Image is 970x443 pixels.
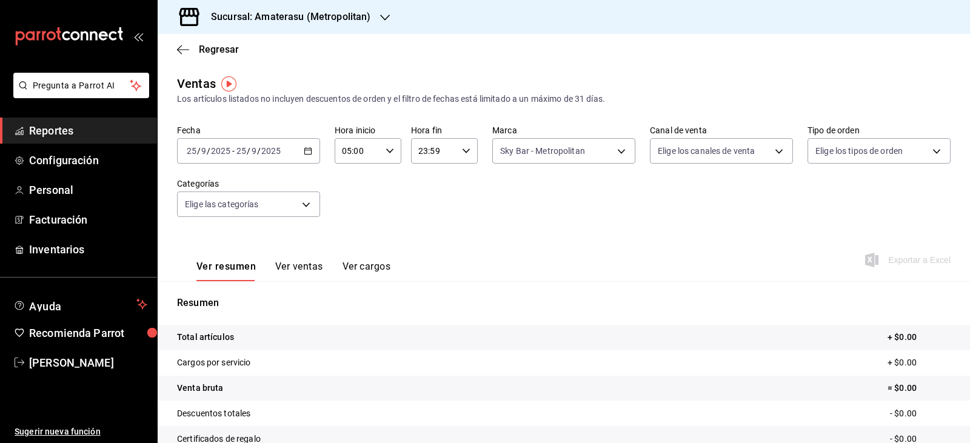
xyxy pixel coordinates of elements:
[29,325,147,341] span: Recomienda Parrot
[888,382,951,395] p: = $0.00
[29,212,147,228] span: Facturación
[815,145,903,157] span: Elige los tipos de orden
[133,32,143,41] button: open_drawer_menu
[29,152,147,168] span: Configuración
[177,75,216,93] div: Ventas
[201,146,207,156] input: --
[658,145,755,157] span: Elige los canales de venta
[261,146,281,156] input: ----
[500,145,585,157] span: Sky Bar - Metropolitan
[29,122,147,139] span: Reportes
[186,146,197,156] input: --
[196,261,390,281] div: navigation tabs
[210,146,231,156] input: ----
[343,261,391,281] button: Ver cargos
[196,261,256,281] button: Ver resumen
[29,241,147,258] span: Inventarios
[888,331,951,344] p: + $0.00
[411,126,478,135] label: Hora fin
[221,76,236,92] img: Tooltip marker
[33,79,130,92] span: Pregunta a Parrot AI
[247,146,250,156] span: /
[15,425,147,438] span: Sugerir nueva función
[185,198,259,210] span: Elige las categorías
[492,126,635,135] label: Marca
[890,407,951,420] p: - $0.00
[236,146,247,156] input: --
[177,407,250,420] p: Descuentos totales
[232,146,235,156] span: -
[888,356,951,369] p: + $0.00
[275,261,323,281] button: Ver ventas
[29,355,147,371] span: [PERSON_NAME]
[8,88,149,101] a: Pregunta a Parrot AI
[201,10,370,24] h3: Sucursal: Amaterasu (Metropolitan)
[29,182,147,198] span: Personal
[177,382,223,395] p: Venta bruta
[257,146,261,156] span: /
[650,126,793,135] label: Canal de venta
[808,126,951,135] label: Tipo de orden
[13,73,149,98] button: Pregunta a Parrot AI
[177,356,251,369] p: Cargos por servicio
[251,146,257,156] input: --
[177,179,320,188] label: Categorías
[177,44,239,55] button: Regresar
[199,44,239,55] span: Regresar
[177,126,320,135] label: Fecha
[177,296,951,310] p: Resumen
[177,331,234,344] p: Total artículos
[207,146,210,156] span: /
[335,126,401,135] label: Hora inicio
[197,146,201,156] span: /
[29,297,132,311] span: Ayuda
[177,93,951,105] div: Los artículos listados no incluyen descuentos de orden y el filtro de fechas está limitado a un m...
